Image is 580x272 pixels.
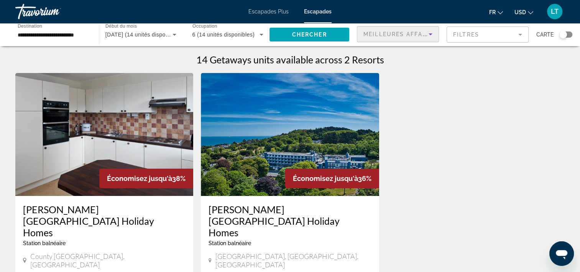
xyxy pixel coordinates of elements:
[105,24,137,29] span: Début du mois
[30,252,186,269] span: County [GEOGRAPHIC_DATA], [GEOGRAPHIC_DATA]
[489,7,503,18] button: Changer la langue
[549,241,574,266] iframe: Bouton de lancement de la fenêtre de messagerie
[215,252,371,269] span: [GEOGRAPHIC_DATA], [GEOGRAPHIC_DATA], [GEOGRAPHIC_DATA]
[514,9,526,15] span: USD
[209,240,251,246] span: Station balnéaire
[107,174,172,182] span: Économisez jusqu'à
[514,7,533,18] button: Changer de devise
[304,8,332,15] a: Escapades
[248,8,289,15] a: Escapades Plus
[201,73,379,196] img: ii_ftz1.jpg
[447,26,529,43] button: Filtre
[192,32,255,38] span: 6 (14 unités disponibles)
[105,32,182,38] span: [DATE] (14 unités disponibles)
[269,28,349,41] button: Chercher
[536,29,554,40] span: Carte
[209,204,371,238] a: [PERSON_NAME][GEOGRAPHIC_DATA] Holiday Homes
[292,32,327,38] span: Chercher
[293,174,358,182] span: Économisez jusqu'à
[23,240,66,246] span: Station balnéaire
[99,169,193,188] div: 38%
[551,8,559,15] span: LT
[15,73,193,196] img: 0513I01X.jpg
[285,169,379,188] div: 36%
[196,54,384,65] h1: 14 Getaways units available across 2 Resorts
[545,3,565,20] button: Menu utilisateur
[15,2,92,22] a: Travorium
[489,9,496,15] span: Fr
[18,23,42,28] span: Destination
[363,30,432,39] mat-select: Trier par
[192,24,217,29] span: Occupation
[363,31,437,37] span: Meilleures affaires
[23,204,186,238] a: [PERSON_NAME][GEOGRAPHIC_DATA] Holiday Homes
